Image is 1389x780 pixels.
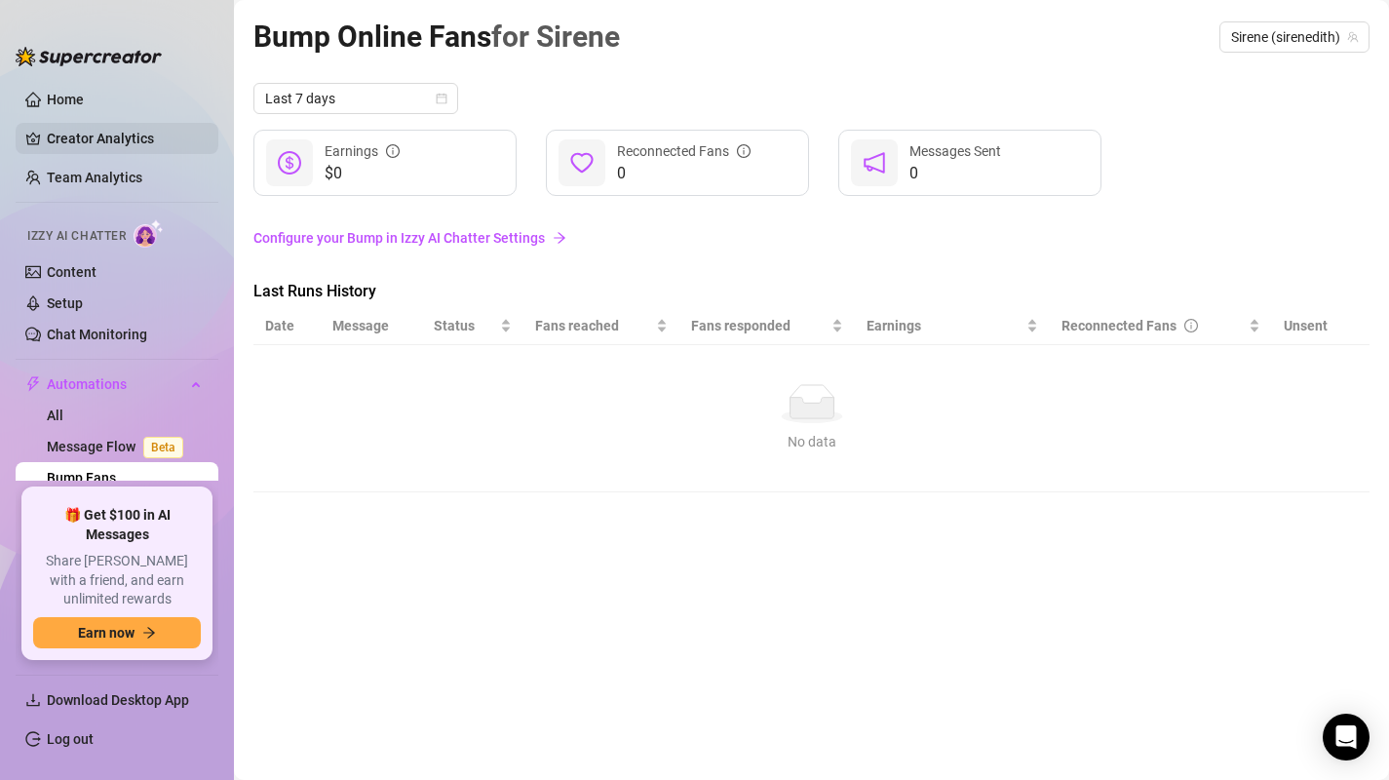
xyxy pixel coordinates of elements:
[867,315,1022,336] span: Earnings
[691,315,828,336] span: Fans responded
[47,369,185,400] span: Automations
[33,617,201,648] button: Earn nowarrow-right
[909,162,1001,185] span: 0
[1061,315,1246,336] div: Reconnected Fans
[1272,307,1339,345] th: Unsent
[143,437,183,458] span: Beta
[553,231,566,245] span: arrow-right
[25,692,41,708] span: download
[47,295,83,311] a: Setup
[253,219,1370,256] a: Configure your Bump in Izzy AI Chatter Settingsarrow-right
[253,14,620,59] article: Bump Online Fans
[325,140,400,162] div: Earnings
[855,307,1050,345] th: Earnings
[436,93,447,104] span: calendar
[737,144,751,158] span: info-circle
[47,264,96,280] a: Content
[523,307,679,345] th: Fans reached
[47,123,203,154] a: Creator Analytics
[47,731,94,747] a: Log out
[321,307,422,345] th: Message
[434,315,496,336] span: Status
[47,692,189,708] span: Download Desktop App
[617,140,751,162] div: Reconnected Fans
[253,280,581,303] span: Last Runs History
[1231,22,1358,52] span: Sirene (sirenedith)
[142,626,156,640] span: arrow-right
[47,92,84,107] a: Home
[570,151,594,175] span: heart
[47,439,191,454] a: Message FlowBeta
[617,162,751,185] span: 0
[33,552,201,609] span: Share [PERSON_NAME] with a friend, and earn unlimited rewards
[33,506,201,544] span: 🎁 Get $100 in AI Messages
[134,219,164,248] img: AI Chatter
[679,307,855,345] th: Fans responded
[535,315,652,336] span: Fans reached
[863,151,886,175] span: notification
[1347,31,1359,43] span: team
[253,227,1370,249] a: Configure your Bump in Izzy AI Chatter Settings
[47,408,63,423] a: All
[47,327,147,342] a: Chat Monitoring
[27,227,126,246] span: Izzy AI Chatter
[909,143,1001,159] span: Messages Sent
[16,47,162,66] img: logo-BBDzfeDw.svg
[386,144,400,158] span: info-circle
[1323,714,1370,760] div: Open Intercom Messenger
[278,151,301,175] span: dollar
[1184,319,1198,332] span: info-circle
[491,19,620,54] span: for Sirene
[78,625,135,641] span: Earn now
[253,307,321,345] th: Date
[47,170,142,185] a: Team Analytics
[47,470,116,486] a: Bump Fans
[25,376,41,392] span: thunderbolt
[265,84,446,113] span: Last 7 days
[325,162,400,185] span: $0
[422,307,523,345] th: Status
[273,431,1350,452] div: No data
